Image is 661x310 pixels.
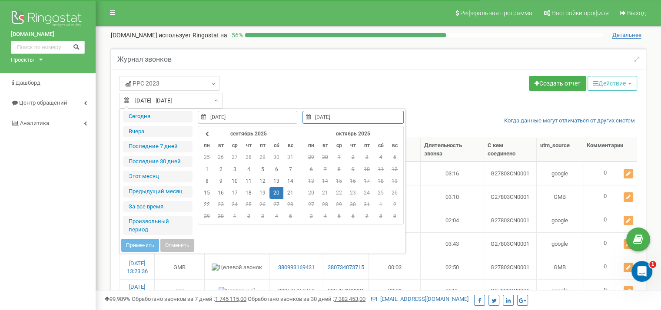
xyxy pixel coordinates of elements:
[346,164,360,175] td: 9
[242,164,256,175] td: 4
[346,175,360,187] td: 16
[304,152,318,163] td: 29
[334,296,365,302] u: 7 382 453,00
[318,128,388,140] th: октябрь 2025
[16,79,40,86] span: Дашборд
[360,140,374,152] th: пт
[200,164,214,175] td: 1
[484,256,537,279] td: G27803CN0001
[19,99,67,106] span: Центр обращений
[160,239,194,252] button: Отменить
[583,185,637,208] td: 0
[11,41,85,54] input: Поиск по номеру
[125,79,159,88] span: PPC 2023
[332,175,346,187] td: 15
[327,287,365,295] a: 380737198901
[360,199,374,211] td: 31
[20,120,49,126] span: Аналитика
[256,187,269,199] td: 19
[283,140,297,152] th: вс
[388,199,402,211] td: 2
[212,264,262,272] img: Целевой звонок
[127,260,148,275] a: [DATE] 13:23:36
[242,199,256,211] td: 25
[200,140,214,152] th: пн
[155,256,205,279] td: GMB
[332,187,346,199] td: 22
[371,296,468,302] a: [EMAIL_ADDRESS][DOMAIN_NAME]
[374,175,388,187] td: 18
[388,152,402,163] td: 5
[583,279,637,303] td: 0
[242,175,256,187] td: 11
[283,152,297,163] td: 31
[421,162,484,185] td: 03:16
[228,211,242,222] td: 1
[332,164,346,175] td: 8
[583,162,637,185] td: 0
[304,199,318,211] td: 27
[214,152,228,163] td: 26
[214,140,228,152] th: вт
[269,175,283,187] td: 13
[304,175,318,187] td: 13
[269,199,283,211] td: 27
[332,140,346,152] th: ср
[214,187,228,199] td: 16
[256,175,269,187] td: 12
[215,296,246,302] u: 1 745 115,00
[529,76,586,91] a: Создать отчет
[200,152,214,163] td: 25
[228,175,242,187] td: 10
[228,152,242,163] td: 27
[612,32,641,39] span: Детальнее
[11,9,85,30] img: Ringostat logo
[369,279,421,303] td: 00:01
[537,209,583,232] td: google
[132,296,246,302] span: Обработано звонков за 7 дней :
[214,199,228,211] td: 23
[318,211,332,222] td: 4
[327,264,365,272] a: 380734073715
[388,211,402,222] td: 9
[228,164,242,175] td: 3
[484,209,537,232] td: G27803CN0001
[369,256,421,279] td: 00:03
[360,187,374,199] td: 24
[269,211,283,222] td: 4
[374,152,388,163] td: 4
[256,152,269,163] td: 29
[421,279,484,303] td: 00:05
[242,152,256,163] td: 28
[214,128,283,140] th: сентябрь 2025
[421,185,484,208] td: 03:10
[374,187,388,199] td: 25
[537,232,583,256] td: google
[374,140,388,152] th: сб
[304,140,318,152] th: пн
[421,209,484,232] td: 02:04
[269,152,283,163] td: 30
[248,296,365,302] span: Обработано звонков за 30 дней :
[104,296,130,302] span: 99,989%
[583,209,637,232] td: 0
[346,187,360,199] td: 23
[123,186,193,198] li: Предыдущий меcяц
[460,10,532,16] span: Реферальная программа
[360,175,374,187] td: 17
[200,211,214,222] td: 29
[117,56,172,63] h5: Журнал звонков
[273,287,319,295] a: 380505960453
[484,162,537,185] td: G27803CN0001
[242,187,256,199] td: 18
[346,199,360,211] td: 30
[283,164,297,175] td: 7
[388,164,402,175] td: 12
[537,185,583,208] td: GMB
[304,187,318,199] td: 20
[360,211,374,222] td: 7
[256,164,269,175] td: 5
[214,211,228,222] td: 30
[304,211,318,222] td: 3
[123,111,193,122] li: Сегодня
